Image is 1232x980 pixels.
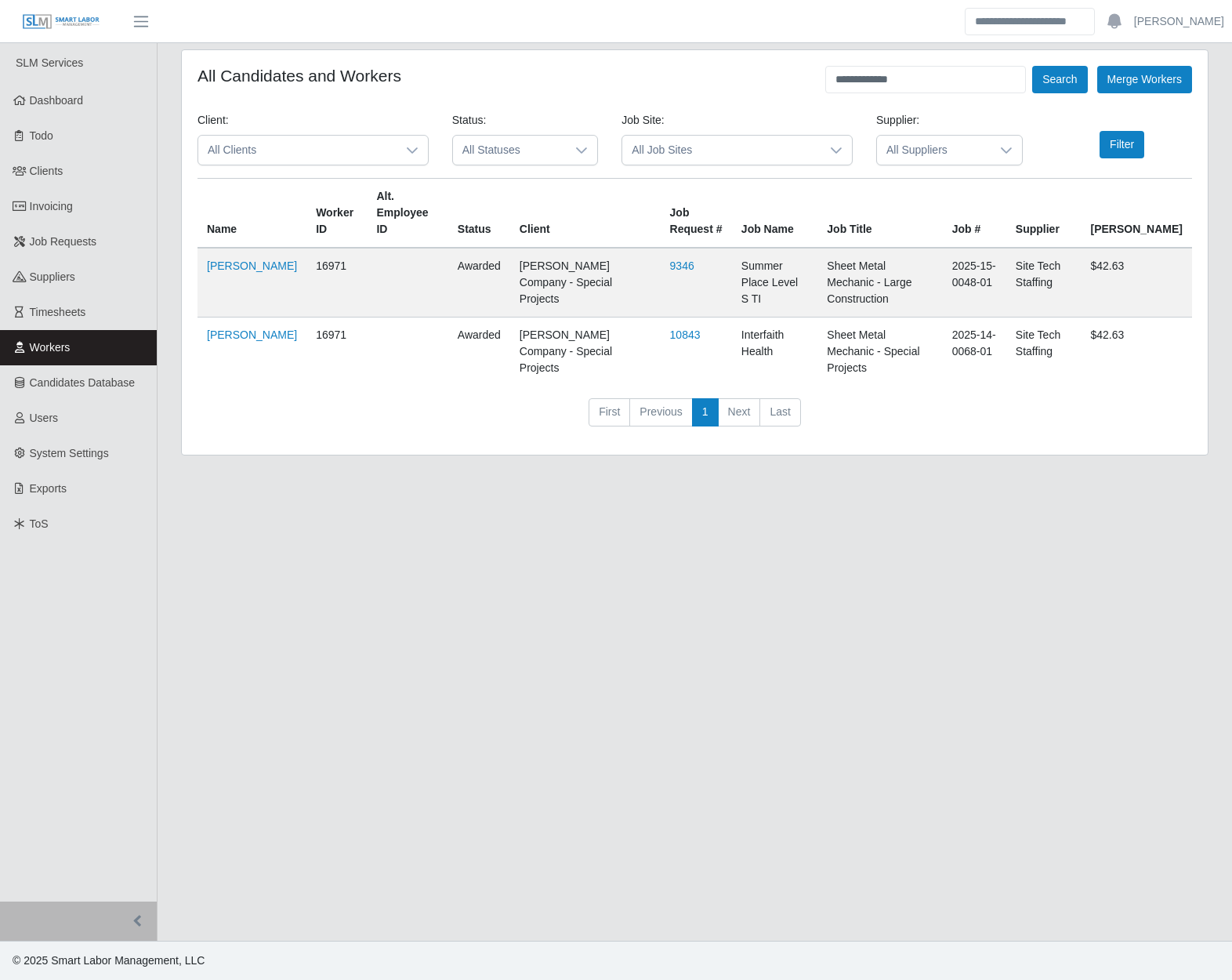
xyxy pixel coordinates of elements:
span: All Job Sites [622,136,821,165]
span: Users [30,412,59,424]
td: Interfaith Health [732,318,817,387]
td: Site Tech Staffing [1006,248,1082,318]
span: Workers [30,341,71,354]
td: 16971 [306,248,367,318]
td: [PERSON_NAME] Company - Special Projects [510,248,661,318]
th: Status [448,179,510,249]
span: Timesheets [30,306,86,318]
td: 2025-14-0068-01 [943,318,1006,387]
a: [PERSON_NAME] [207,260,297,272]
img: SLM Logo [22,13,100,31]
span: ToS [30,517,49,530]
span: All Clients [198,136,397,165]
th: Supplier [1006,179,1082,249]
span: Todo [30,129,53,142]
td: Sheet Metal Mechanic - Special Projects [817,318,942,387]
span: Exports [30,482,67,495]
td: Site Tech Staffing [1006,318,1082,387]
td: $42.63 [1081,318,1192,387]
a: [PERSON_NAME] [207,328,297,341]
span: © 2025 Smart Labor Management, LLC [13,954,205,967]
span: Invoicing [30,200,73,212]
th: Worker ID [306,179,367,249]
th: Alt. Employee ID [367,179,448,249]
button: Search [1032,66,1087,93]
nav: pagination [197,398,1192,439]
span: All Suppliers [877,136,991,165]
td: 16971 [306,318,367,387]
td: 2025-15-0048-01 [943,248,1006,318]
a: 9346 [670,260,694,272]
button: Merge Workers [1097,66,1192,93]
label: Status: [452,112,487,129]
label: Client: [197,112,229,129]
th: Client [510,179,661,249]
span: SLM Services [16,56,83,69]
a: [PERSON_NAME] [1134,13,1224,30]
td: $42.63 [1081,248,1192,318]
span: Suppliers [30,270,75,283]
th: Name [197,179,306,249]
th: Job Title [817,179,942,249]
td: awarded [448,318,510,387]
td: Sheet Metal Mechanic - Large Construction [817,248,942,318]
th: Job # [943,179,1006,249]
a: 10843 [670,328,701,341]
label: Job Site: [621,112,664,129]
a: 1 [692,398,719,426]
button: Filter [1100,131,1144,158]
span: System Settings [30,447,109,459]
label: Supplier: [876,112,919,129]
span: Dashboard [30,94,84,107]
span: Job Requests [30,235,97,248]
th: Job Request # [661,179,732,249]
td: Summer Place Level S TI [732,248,817,318]
td: [PERSON_NAME] Company - Special Projects [510,318,661,387]
span: All Statuses [453,136,567,165]
th: Job Name [732,179,817,249]
th: [PERSON_NAME] [1081,179,1192,249]
span: Candidates Database [30,376,136,389]
input: Search [965,8,1095,35]
span: Clients [30,165,63,177]
td: awarded [448,248,510,318]
h4: All Candidates and Workers [197,66,401,85]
